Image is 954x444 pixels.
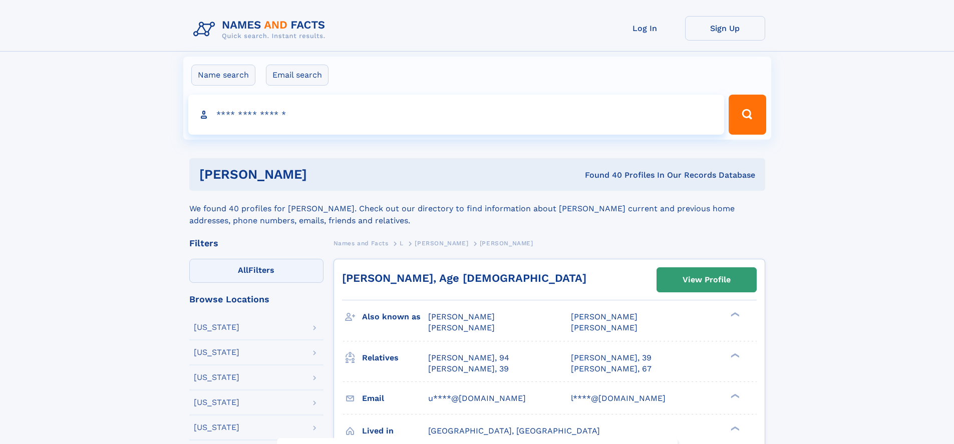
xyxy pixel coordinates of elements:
[415,240,468,247] span: [PERSON_NAME]
[428,323,495,332] span: [PERSON_NAME]
[238,265,248,275] span: All
[334,237,389,249] a: Names and Facts
[480,240,533,247] span: [PERSON_NAME]
[685,16,765,41] a: Sign Up
[428,312,495,321] span: [PERSON_NAME]
[189,191,765,227] div: We found 40 profiles for [PERSON_NAME]. Check out our directory to find information about [PERSON...
[194,373,239,381] div: [US_STATE]
[189,16,334,43] img: Logo Names and Facts
[342,272,586,284] a: [PERSON_NAME], Age [DEMOGRAPHIC_DATA]
[400,240,404,247] span: L
[446,170,755,181] div: Found 40 Profiles In Our Records Database
[571,312,638,321] span: [PERSON_NAME]
[189,295,324,304] div: Browse Locations
[194,398,239,406] div: [US_STATE]
[266,65,329,86] label: Email search
[728,425,740,431] div: ❯
[362,422,428,439] h3: Lived in
[428,426,600,435] span: [GEOGRAPHIC_DATA], [GEOGRAPHIC_DATA]
[199,168,446,181] h1: [PERSON_NAME]
[571,363,652,374] a: [PERSON_NAME], 67
[428,363,509,374] a: [PERSON_NAME], 39
[415,237,468,249] a: [PERSON_NAME]
[194,348,239,356] div: [US_STATE]
[729,95,766,135] button: Search Button
[728,352,740,358] div: ❯
[657,268,756,292] a: View Profile
[728,311,740,318] div: ❯
[191,65,255,86] label: Name search
[194,323,239,331] div: [US_STATE]
[428,352,509,363] a: [PERSON_NAME], 94
[362,390,428,407] h3: Email
[189,239,324,248] div: Filters
[605,16,685,41] a: Log In
[194,423,239,431] div: [US_STATE]
[189,259,324,283] label: Filters
[571,352,652,363] a: [PERSON_NAME], 39
[571,323,638,332] span: [PERSON_NAME]
[683,268,731,291] div: View Profile
[400,237,404,249] a: L
[728,392,740,399] div: ❯
[188,95,725,135] input: search input
[362,349,428,366] h3: Relatives
[362,308,428,325] h3: Also known as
